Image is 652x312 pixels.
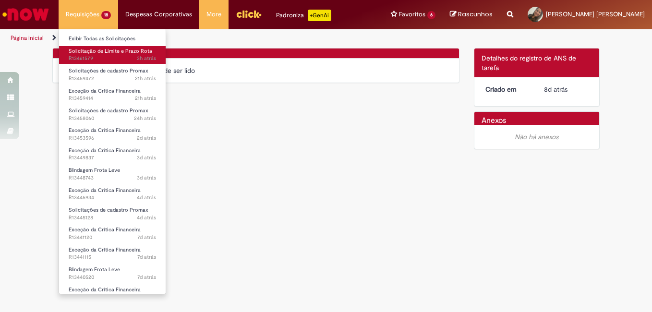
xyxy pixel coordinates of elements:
span: Favoritos [399,10,425,19]
h2: Anexos [482,117,506,125]
a: Página inicial [11,34,44,42]
span: 2d atrás [137,134,156,142]
span: 6 [427,11,435,19]
span: R13445934 [69,194,156,202]
a: Aberto R13441120 : Exceção da Crítica Financeira [59,225,166,242]
span: 21h atrás [135,75,156,82]
p: +GenAi [308,10,331,21]
span: R13459472 [69,75,156,83]
span: 3h atrás [137,55,156,62]
span: Exceção da Crítica Financeira [69,226,141,233]
span: [PERSON_NAME] [PERSON_NAME] [546,10,645,18]
span: 7d atrás [137,234,156,241]
span: Exceção da Crítica Financeira [69,147,141,154]
a: Aberto R13459414 : Exceção da Crítica Financeira [59,86,166,104]
span: Exceção da Crítica Financeira [69,286,141,293]
a: Aberto R13440520 : Blindagem Frota Leve [59,264,166,282]
time: 21/08/2025 17:47:52 [544,85,567,94]
span: R13441120 [69,234,156,241]
span: Blindagem Frota Leve [69,266,120,273]
a: Exibir Todas as Solicitações [59,34,166,44]
span: R13461579 [69,55,156,62]
time: 21/08/2025 17:57:59 [137,293,156,300]
span: R13441115 [69,253,156,261]
span: Exceção da Crítica Financeira [69,246,141,253]
span: 3d atrás [137,174,156,181]
span: Rascunhos [458,10,493,19]
time: 22/08/2025 15:39:30 [137,274,156,281]
span: 21h atrás [135,95,156,102]
time: 29/08/2025 10:42:22 [137,55,156,62]
span: 8d atrás [137,293,156,300]
time: 22/08/2025 17:30:47 [137,234,156,241]
span: 7d atrás [137,253,156,261]
span: Solicitação de Limite e Prazo Rota [69,48,152,55]
a: Aberto R13448743 : Blindagem Frota Leve [59,165,166,183]
span: R13458060 [69,115,156,122]
span: 8d atrás [544,85,567,94]
em: Não há anexos [515,132,558,141]
time: 28/08/2025 17:15:28 [135,75,156,82]
span: Exceção da Crítica Financeira [69,87,141,95]
a: Aberto R13453596 : Exceção da Crítica Financeira [59,125,166,143]
dt: Criado em [478,84,537,94]
span: R13453596 [69,134,156,142]
span: R13449837 [69,154,156,162]
div: Padroniza [276,10,331,21]
a: Aberto R13458060 : Solicitações de cadastro Promax [59,106,166,123]
a: Aberto R13459472 : Solicitações de cadastro Promax [59,66,166,84]
time: 26/08/2025 14:40:02 [137,174,156,181]
span: Detalhes do registro de ANS de tarefa [482,54,576,72]
img: click_logo_yellow_360x200.png [236,7,262,21]
span: 4d atrás [137,214,156,221]
span: Exceção da Crítica Financeira [69,187,141,194]
span: 18 [101,11,111,19]
span: R13448743 [69,174,156,182]
span: R13459414 [69,95,156,102]
span: Requisições [66,10,99,19]
span: More [206,10,221,19]
time: 28/08/2025 17:05:16 [135,95,156,102]
span: R13445128 [69,214,156,222]
a: Aberto R13445934 : Exceção da Crítica Financeira [59,185,166,203]
span: 3d atrás [137,154,156,161]
span: 24h atrás [134,115,156,122]
span: 4d atrás [137,194,156,201]
a: Aberto R13441115 : Exceção da Crítica Financeira [59,245,166,263]
a: Aberto R13445128 : Solicitações de cadastro Promax [59,205,166,223]
a: Aberto R13461579 : Solicitação de Limite e Prazo Rota [59,46,166,64]
span: Exceção da Crítica Financeira [69,127,141,134]
ul: Trilhas de página [7,29,427,47]
a: Aberto R13437936 : Exceção da Crítica Financeira [59,285,166,302]
time: 25/08/2025 17:46:31 [137,194,156,201]
span: Solicitações de cadastro Promax [69,67,148,74]
div: Nenhum campo de comentário pode ser lido [60,66,452,75]
span: R13437936 [69,293,156,301]
span: Blindagem Frota Leve [69,167,120,174]
time: 27/08/2025 16:32:27 [137,134,156,142]
span: Solicitações de cadastro Promax [69,206,148,214]
span: Despesas Corporativas [125,10,192,19]
time: 22/08/2025 17:29:20 [137,253,156,261]
a: Rascunhos [450,10,493,19]
span: R13440520 [69,274,156,281]
ul: Requisições [59,29,166,294]
time: 26/08/2025 17:08:14 [137,154,156,161]
div: 21/08/2025 17:47:52 [544,84,589,94]
time: 25/08/2025 15:49:16 [137,214,156,221]
span: 7d atrás [137,274,156,281]
img: ServiceNow [1,5,50,24]
time: 28/08/2025 14:01:19 [134,115,156,122]
a: Aberto R13449837 : Exceção da Crítica Financeira [59,145,166,163]
span: Solicitações de cadastro Promax [69,107,148,114]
